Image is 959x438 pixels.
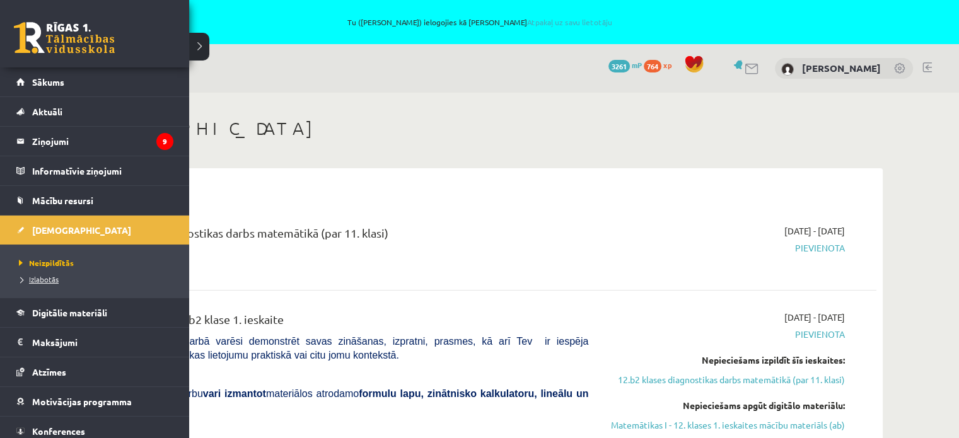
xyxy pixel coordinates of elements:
a: [PERSON_NAME] [802,62,881,74]
a: 3261 mP [608,60,642,70]
span: Veicot pārbaudes darbu materiālos atrodamo [95,388,588,413]
span: Atzīmes [32,366,66,377]
a: Rīgas 1. Tālmācības vidusskola [14,22,115,54]
a: Matemātikas I - 12. klases 1. ieskaites mācību materiāls (ab) [607,418,845,432]
b: vari izmantot [203,388,266,399]
span: mP [632,60,642,70]
a: Informatīvie ziņojumi [16,156,173,185]
span: [DATE] - [DATE] [784,224,845,238]
span: xp [663,60,671,70]
span: Mācību resursi [32,195,93,206]
span: Aktuāli [32,106,62,117]
span: Izlabotās [16,274,59,284]
img: Amanda Lorberga [781,63,794,76]
span: 764 [644,60,661,72]
legend: Maksājumi [32,328,173,357]
span: Tu ([PERSON_NAME]) ielogojies kā [PERSON_NAME] [96,18,863,26]
span: Pievienota [607,328,845,341]
div: Nepieciešams apgūt digitālo materiālu: [607,399,845,412]
a: Atpakaļ uz savu lietotāju [527,17,612,27]
a: Digitālie materiāli [16,298,173,327]
h1: [DEMOGRAPHIC_DATA] [76,118,883,139]
span: Digitālie materiāli [32,307,107,318]
span: Konferences [32,425,85,437]
a: Aktuāli [16,97,173,126]
a: Ziņojumi9 [16,127,173,156]
span: Sākums [32,76,64,88]
div: Matemātika JK 12.b2 klase 1. ieskaite [95,311,588,334]
a: 12.b2 klases diagnostikas darbs matemātikā (par 11. klasi) [607,373,845,386]
a: 764 xp [644,60,678,70]
div: Nepieciešams izpildīt šīs ieskaites: [607,354,845,367]
a: Maksājumi [16,328,173,357]
a: Neizpildītās [16,257,177,268]
span: Pievienota [607,241,845,255]
a: Izlabotās [16,274,177,285]
span: 3261 [608,60,630,72]
span: Motivācijas programma [32,396,132,407]
i: 9 [156,133,173,150]
a: Motivācijas programma [16,387,173,416]
a: Atzīmes [16,357,173,386]
div: 12.b2 klases diagnostikas darbs matemātikā (par 11. klasi) [95,224,588,248]
legend: Ziņojumi [32,127,173,156]
span: [DATE] - [DATE] [784,311,845,324]
span: Neizpildītās [16,258,74,268]
a: [DEMOGRAPHIC_DATA] [16,216,173,245]
a: Mācību resursi [16,186,173,215]
legend: Informatīvie ziņojumi [32,156,173,185]
span: [PERSON_NAME] darbā varēsi demonstrēt savas zināšanas, izpratni, prasmes, kā arī Tev ir iespēja d... [95,336,588,360]
span: [DEMOGRAPHIC_DATA] [32,224,131,236]
a: Sākums [16,67,173,96]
